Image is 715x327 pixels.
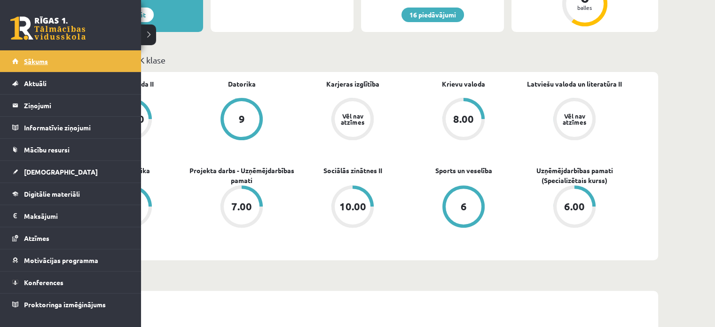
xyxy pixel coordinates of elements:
[186,98,297,142] a: 9
[24,79,47,88] span: Aktuāli
[24,145,70,154] span: Mācību resursi
[408,185,519,230] a: 6
[186,166,297,185] a: Projekta darbs - Uzņēmējdarbības pamati
[453,114,474,124] div: 8.00
[231,201,252,212] div: 7.00
[24,256,98,264] span: Motivācijas programma
[519,185,630,230] a: 6.00
[24,117,129,138] legend: Informatīvie ziņojumi
[435,166,492,175] a: Sports un veselība
[12,205,129,227] a: Maksājumi
[60,54,654,66] p: Mācību plāns 12.b2 JK klase
[339,201,366,212] div: 10.00
[519,98,630,142] a: Vēl nav atzīmes
[339,113,366,125] div: Vēl nav atzīmes
[12,117,129,138] a: Informatīvie ziņojumi
[461,201,467,212] div: 6
[24,234,49,242] span: Atzīmes
[408,98,519,142] a: 8.00
[56,291,658,316] div: (06.10 - 12.10)
[12,227,129,249] a: Atzīmes
[24,300,106,309] span: Proktoringa izmēģinājums
[24,278,63,287] span: Konferences
[401,8,464,22] a: 16 piedāvājumi
[12,72,129,94] a: Aktuāli
[12,139,129,160] a: Mācību resursi
[24,57,48,65] span: Sākums
[297,98,408,142] a: Vēl nav atzīmes
[24,190,80,198] span: Digitālie materiāli
[297,185,408,230] a: 10.00
[186,185,297,230] a: 7.00
[442,79,485,89] a: Krievu valoda
[323,166,382,175] a: Sociālās zinātnes II
[24,205,129,227] legend: Maksājumi
[527,79,622,89] a: Latviešu valoda un literatūra II
[326,79,379,89] a: Karjeras izglītība
[60,272,654,285] p: Nedēļa
[228,79,256,89] a: Datorika
[12,183,129,205] a: Digitālie materiāli
[10,16,86,40] a: Rīgas 1. Tālmācības vidusskola
[12,271,129,293] a: Konferences
[571,5,599,10] div: balles
[561,113,588,125] div: Vēl nav atzīmes
[12,50,129,72] a: Sākums
[12,161,129,183] a: [DEMOGRAPHIC_DATA]
[24,167,98,176] span: [DEMOGRAPHIC_DATA]
[564,201,585,212] div: 6.00
[12,95,129,116] a: Ziņojumi
[519,166,630,185] a: Uzņēmējdarbības pamati (Specializētais kurss)
[12,249,129,271] a: Motivācijas programma
[239,114,245,124] div: 9
[12,294,129,315] a: Proktoringa izmēģinājums
[24,95,129,116] legend: Ziņojumi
